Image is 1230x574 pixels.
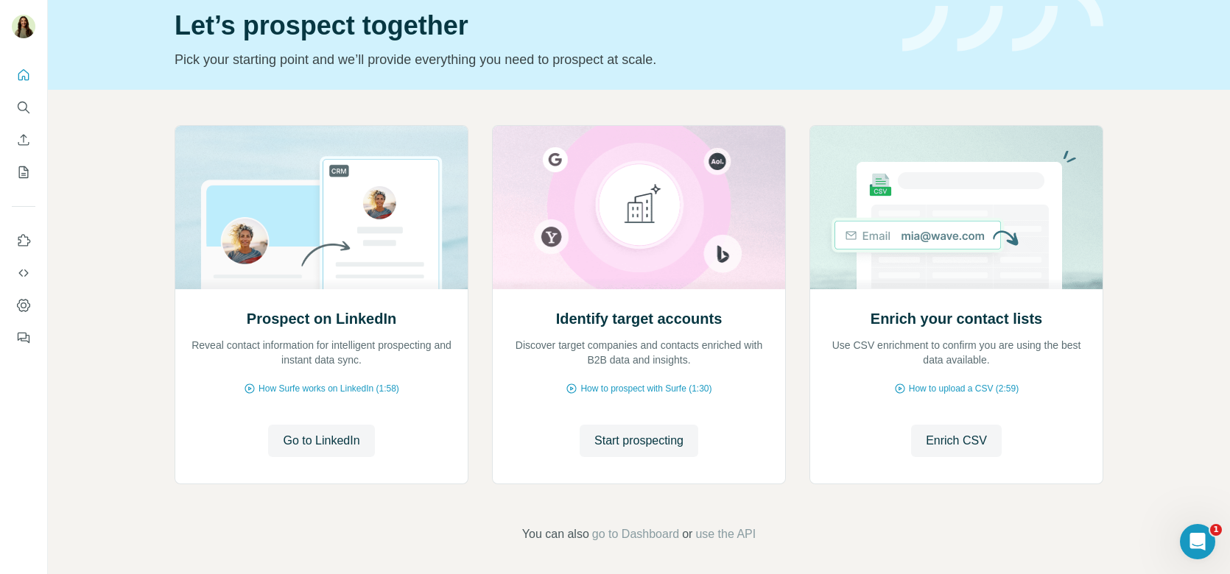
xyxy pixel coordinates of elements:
[1210,524,1222,536] span: 1
[283,432,359,450] span: Go to LinkedIn
[175,49,885,70] p: Pick your starting point and we’ll provide everything you need to prospect at scale.
[580,425,698,457] button: Start prospecting
[12,15,35,38] img: Avatar
[268,425,374,457] button: Go to LinkedIn
[12,325,35,351] button: Feedback
[247,308,396,329] h2: Prospect on LinkedIn
[522,525,589,543] span: You can also
[556,308,723,329] h2: Identify target accounts
[12,62,35,88] button: Quick start
[1180,524,1215,559] iframe: Intercom live chat
[12,260,35,286] button: Use Surfe API
[926,432,987,450] span: Enrich CSV
[580,382,711,395] span: How to prospect with Surfe (1:30)
[594,432,683,450] span: Start prospecting
[911,425,1002,457] button: Enrich CSV
[12,292,35,319] button: Dashboard
[695,525,756,543] button: use the API
[12,127,35,153] button: Enrich CSV
[175,126,468,289] img: Prospect on LinkedIn
[682,525,692,543] span: or
[259,382,399,395] span: How Surfe works on LinkedIn (1:58)
[12,227,35,254] button: Use Surfe on LinkedIn
[871,308,1042,329] h2: Enrich your contact lists
[492,126,786,289] img: Identify target accounts
[809,126,1103,289] img: Enrich your contact lists
[592,525,679,543] button: go to Dashboard
[12,159,35,185] button: My lists
[12,94,35,121] button: Search
[175,11,885,40] h1: Let’s prospect together
[190,338,453,367] p: Reveal contact information for intelligent prospecting and instant data sync.
[825,338,1088,367] p: Use CSV enrichment to confirm you are using the best data available.
[507,338,770,367] p: Discover target companies and contacts enriched with B2B data and insights.
[909,382,1019,395] span: How to upload a CSV (2:59)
